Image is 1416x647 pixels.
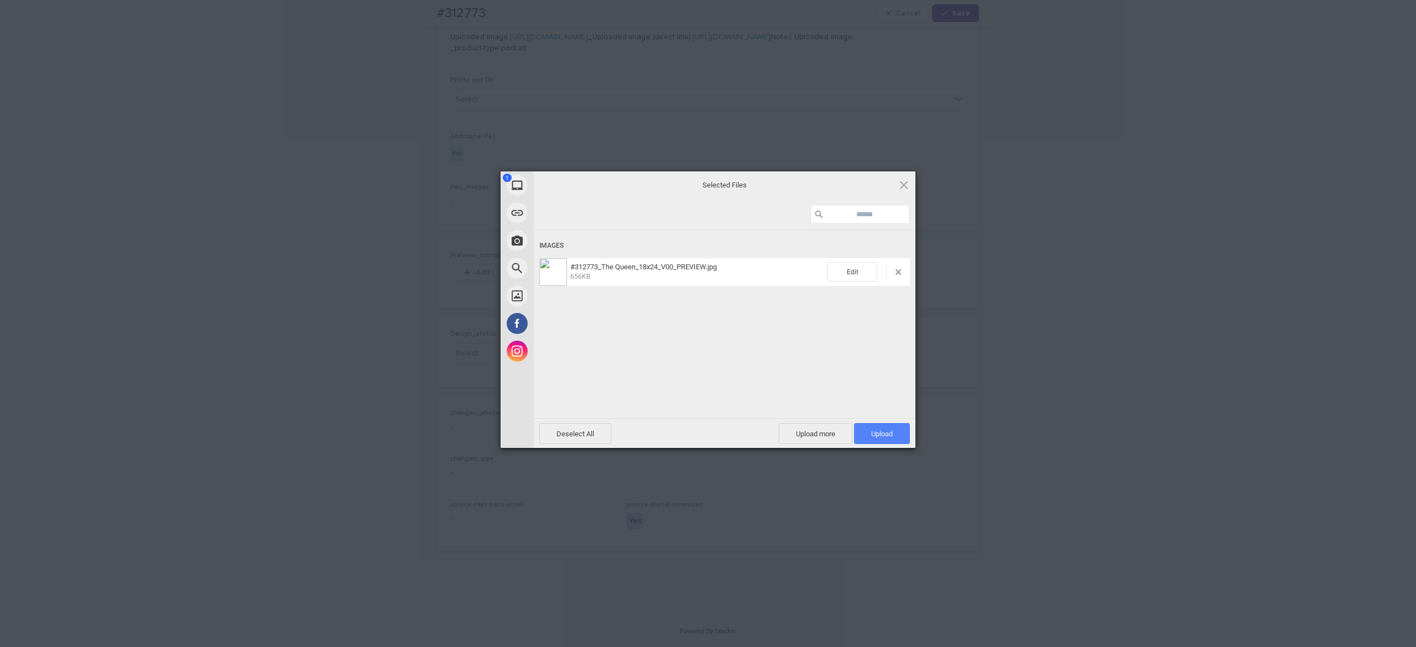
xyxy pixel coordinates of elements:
[501,254,633,282] div: Web Search
[779,423,852,444] span: Upload more
[501,337,633,365] div: Instagram
[570,263,717,271] span: #312773_The Queen_18x24_V00_PREVIEW.jpg
[854,423,910,444] span: Upload
[614,180,835,190] span: Selected Files
[570,273,590,280] span: 656KB
[827,262,877,281] span: Edit
[501,310,633,337] div: Facebook
[898,179,910,191] span: Click here or hit ESC to close picker
[501,227,633,254] div: Take Photo
[501,282,633,310] div: Unsplash
[503,174,512,182] span: 1
[501,199,633,227] div: Link (URL)
[539,423,611,444] span: Deselect All
[539,236,910,256] div: Images
[871,430,893,438] span: Upload
[539,258,567,286] img: 0d9b8ac9-c661-41ea-bb4d-07994acfab7d
[567,263,827,281] span: #312773_The Queen_18x24_V00_PREVIEW.jpg
[501,171,633,199] div: My Device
